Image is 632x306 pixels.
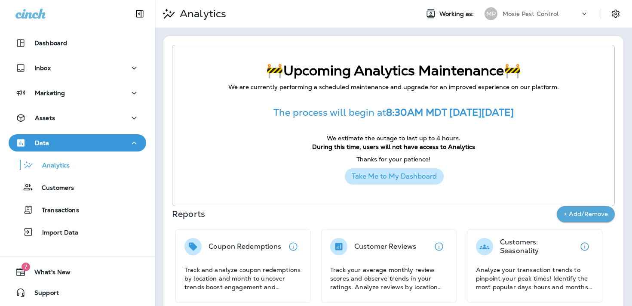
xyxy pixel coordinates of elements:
[184,266,302,291] p: Track and analyze coupon redemptions by location and month to uncover trends boost engagement and...
[345,168,444,185] button: Take Me to My Dashboard
[34,162,70,170] p: Analytics
[35,139,49,146] p: Data
[354,242,416,251] p: Customer Reviews
[485,7,497,20] div: MP
[209,242,282,251] p: Coupon Redemptions
[35,114,55,121] p: Assets
[34,229,79,237] p: Import Data
[312,143,475,151] strong: During this time, users will not have access to Analytics
[9,84,146,102] button: Marketing
[190,155,597,164] p: Thanks for your patience!
[26,289,59,300] span: Support
[176,7,226,20] p: Analytics
[9,263,146,281] button: 7What's New
[33,207,79,215] p: Transactions
[33,184,74,192] p: Customers
[190,83,597,92] p: We are currently performing a scheduled maintenance and upgrade for an improved experience on our...
[9,223,146,241] button: Import Data
[500,238,576,255] p: Customers: Seasonality
[26,269,71,279] span: What's New
[128,5,152,22] button: Collapse Sidebar
[9,156,146,174] button: Analytics
[9,201,146,219] button: Transactions
[273,106,386,119] span: The process will begin at
[190,134,597,143] p: We estimate the outage to last up to 4 hours.
[9,59,146,77] button: Inbox
[190,62,597,79] p: 🚧Upcoming Analytics Maintenance🚧
[476,266,593,291] p: Analyze your transaction trends to pinpoint your peak times! Identify the most popular days hours...
[503,10,559,17] p: Moxie Pest Control
[557,206,615,222] button: + Add/Remove
[34,40,67,46] p: Dashboard
[9,284,146,301] button: Support
[285,238,302,255] button: View details
[172,208,557,220] p: Reports
[608,6,623,22] button: Settings
[439,10,476,18] span: Working as:
[9,34,146,52] button: Dashboard
[35,90,65,96] p: Marketing
[330,266,448,291] p: Track your average monthly review scores and observe trends in your ratings. Analyze reviews by l...
[9,134,146,151] button: Data
[21,263,30,271] span: 7
[576,238,593,255] button: View details
[386,106,514,119] strong: 8:30AM MDT [DATE][DATE]
[430,238,448,255] button: View details
[9,178,146,196] button: Customers
[9,109,146,127] button: Assets
[34,65,51,71] p: Inbox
